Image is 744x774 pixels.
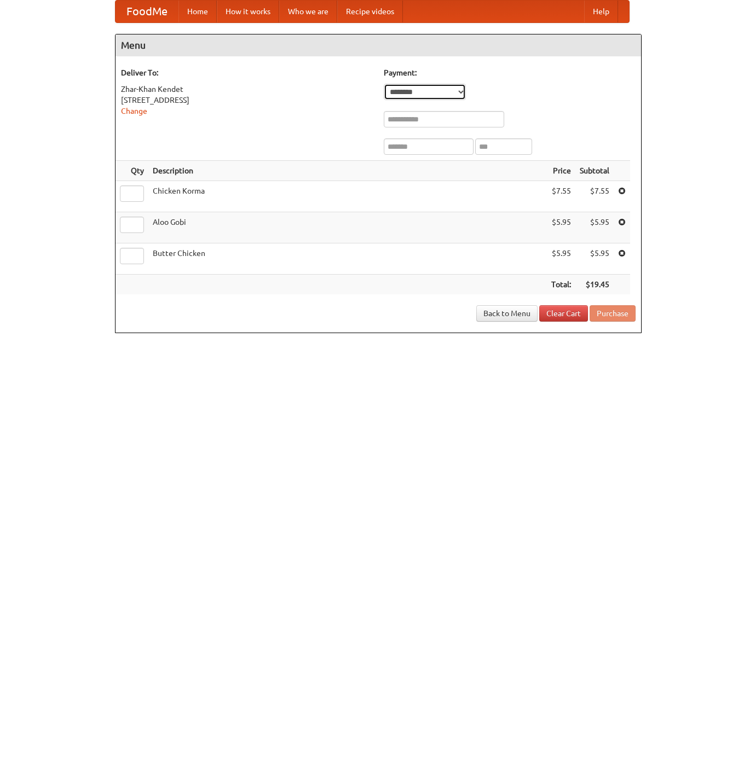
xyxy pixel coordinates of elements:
td: Aloo Gobi [148,212,547,243]
td: $7.55 [575,181,614,212]
a: FoodMe [116,1,178,22]
a: Home [178,1,217,22]
button: Purchase [590,305,636,322]
td: $5.95 [547,243,575,275]
td: $5.95 [575,212,614,243]
td: Butter Chicken [148,243,547,275]
th: Total: [547,275,575,295]
h4: Menu [116,34,641,56]
div: Zhar-Khan Kendet [121,84,373,95]
th: Qty [116,161,148,181]
td: $7.55 [547,181,575,212]
h5: Payment: [384,67,636,78]
a: Back to Menu [476,305,538,322]
td: Chicken Korma [148,181,547,212]
a: Change [121,107,147,115]
a: Recipe videos [337,1,403,22]
h5: Deliver To: [121,67,373,78]
a: Help [584,1,618,22]
th: Description [148,161,547,181]
th: $19.45 [575,275,614,295]
td: $5.95 [547,212,575,243]
div: [STREET_ADDRESS] [121,95,373,106]
th: Subtotal [575,161,614,181]
th: Price [547,161,575,181]
a: Who we are [279,1,337,22]
a: How it works [217,1,279,22]
a: Clear Cart [539,305,588,322]
td: $5.95 [575,243,614,275]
